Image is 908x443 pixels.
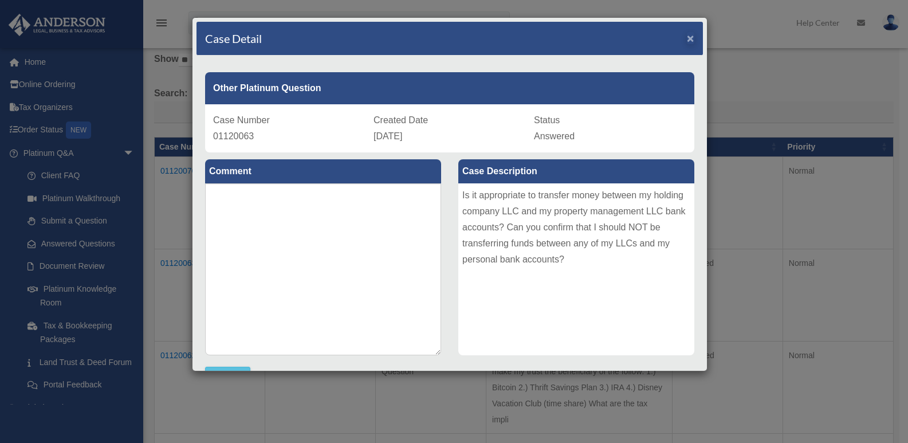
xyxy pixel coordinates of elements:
[205,367,250,384] button: Comment
[534,115,560,125] span: Status
[687,32,694,44] button: Close
[458,183,694,355] div: Is it appropriate to transfer money between my holding company LLC and my property management LLC...
[374,115,428,125] span: Created Date
[205,30,262,46] h4: Case Detail
[213,115,270,125] span: Case Number
[687,32,694,45] span: ×
[205,159,441,183] label: Comment
[374,131,402,141] span: [DATE]
[458,159,694,183] label: Case Description
[534,131,575,141] span: Answered
[205,72,694,104] div: Other Platinum Question
[213,131,254,141] span: 01120063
